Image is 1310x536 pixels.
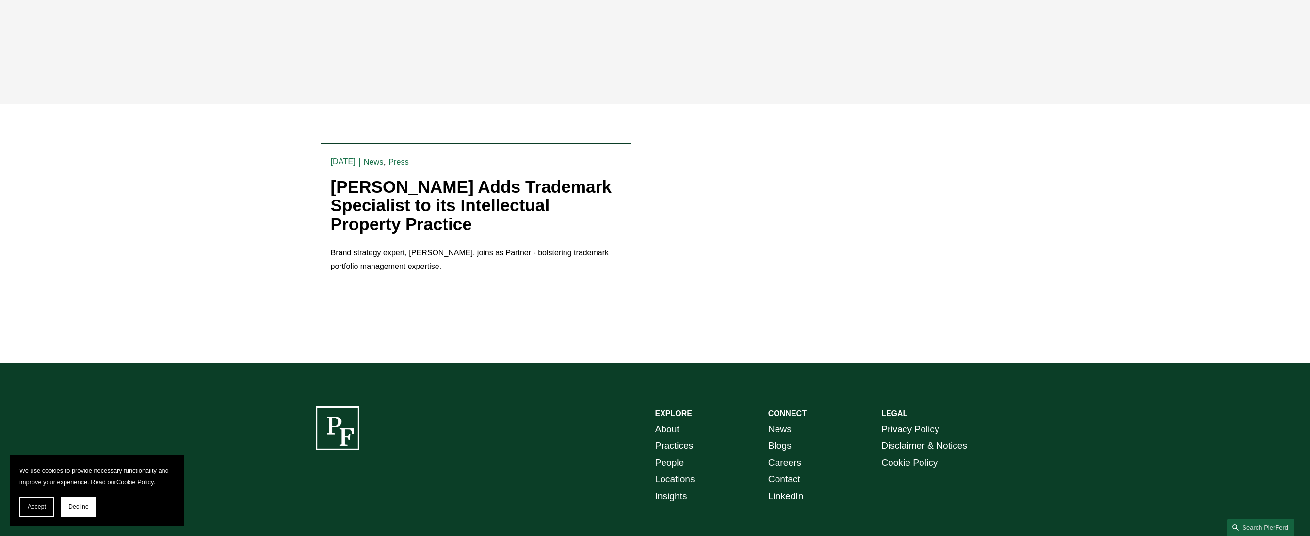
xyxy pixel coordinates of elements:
a: Disclaimer & Notices [881,437,967,454]
p: Brand strategy expert, [PERSON_NAME], joins as Partner - bolstering trademark portfolio managemen... [331,246,621,274]
a: Locations [655,471,695,488]
a: [PERSON_NAME] Adds Trademark Specialist to its Intellectual Property Practice [331,177,612,234]
a: Search this site [1227,519,1294,536]
a: Press [388,158,409,166]
a: Privacy Policy [881,421,939,438]
span: Decline [68,503,89,510]
a: Cookie Policy [881,454,938,471]
a: News [364,158,384,166]
a: About [655,421,679,438]
a: Cookie Policy [116,478,154,486]
button: Decline [61,497,96,517]
section: Cookie banner [10,455,184,526]
strong: EXPLORE [655,409,692,418]
a: News [768,421,792,438]
a: LinkedIn [768,488,804,505]
time: [DATE] [331,158,356,166]
a: Careers [768,454,801,471]
strong: LEGAL [881,409,907,418]
p: We use cookies to provide necessary functionality and improve your experience. Read our . [19,465,175,487]
span: Accept [28,503,46,510]
button: Accept [19,497,54,517]
strong: CONNECT [768,409,807,418]
a: Practices [655,437,694,454]
a: Insights [655,488,687,505]
a: People [655,454,684,471]
a: Blogs [768,437,792,454]
a: Contact [768,471,800,488]
span: , [383,156,386,167]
